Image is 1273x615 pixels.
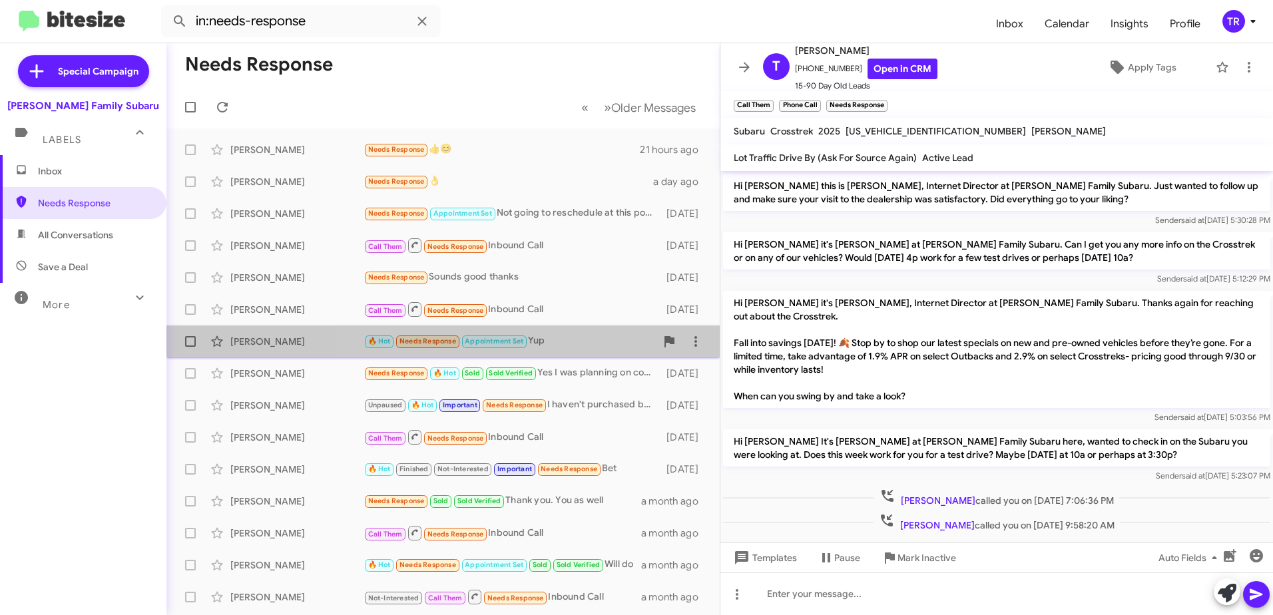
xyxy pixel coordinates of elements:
[770,125,813,137] span: Crosstrek
[185,54,333,75] h1: Needs Response
[465,369,480,377] span: Sold
[723,429,1270,467] p: Hi [PERSON_NAME] It's [PERSON_NAME] at [PERSON_NAME] Family Subaru here, wanted to check in on th...
[1148,546,1233,570] button: Auto Fields
[640,143,709,156] div: 21 hours ago
[230,175,364,188] div: [PERSON_NAME]
[368,594,419,602] span: Not-Interested
[660,303,709,316] div: [DATE]
[230,463,364,476] div: [PERSON_NAME]
[368,145,425,154] span: Needs Response
[364,557,641,572] div: Will do
[1074,55,1209,79] button: Apply Tags
[437,465,489,473] span: Not-Interested
[368,530,403,538] span: Call Them
[411,401,434,409] span: 🔥 Hot
[660,431,709,444] div: [DATE]
[874,512,1120,532] span: called you on [DATE] 9:58:20 AM
[43,134,81,146] span: Labels
[900,519,975,531] span: [PERSON_NAME]
[1158,546,1222,570] span: Auto Fields
[779,100,820,112] small: Phone Call
[1100,5,1159,43] a: Insights
[734,125,765,137] span: Subaru
[1155,215,1270,225] span: Sender [DATE] 5:30:28 PM
[489,369,533,377] span: Sold Verified
[1034,5,1100,43] span: Calendar
[1159,5,1211,43] a: Profile
[541,465,597,473] span: Needs Response
[660,207,709,220] div: [DATE]
[368,306,403,315] span: Call Them
[230,431,364,444] div: [PERSON_NAME]
[18,55,149,87] a: Special Campaign
[660,271,709,284] div: [DATE]
[734,152,917,164] span: Lot Traffic Drive By (Ask For Source Again)
[368,465,391,473] span: 🔥 Hot
[230,526,364,540] div: [PERSON_NAME]
[368,497,425,505] span: Needs Response
[1154,412,1270,422] span: Sender [DATE] 5:03:56 PM
[573,94,597,121] button: Previous
[364,429,660,445] div: Inbound Call
[604,99,611,116] span: »
[230,271,364,284] div: [PERSON_NAME]
[230,590,364,604] div: [PERSON_NAME]
[1031,125,1106,137] span: [PERSON_NAME]
[868,59,937,79] a: Open in CRM
[364,142,640,157] div: 👍😊
[161,5,441,37] input: Search
[368,369,425,377] span: Needs Response
[368,242,403,251] span: Call Them
[465,560,523,569] span: Appointment Set
[399,337,456,345] span: Needs Response
[427,434,484,443] span: Needs Response
[871,546,967,570] button: Mark Inactive
[641,590,709,604] div: a month ago
[427,530,484,538] span: Needs Response
[230,207,364,220] div: [PERSON_NAME]
[364,493,641,509] div: Thank you. You as well
[1156,471,1270,481] span: Sender [DATE] 5:23:07 PM
[533,560,548,569] span: Sold
[772,56,780,77] span: T
[1180,412,1204,422] span: said at
[795,79,937,93] span: 15-90 Day Old Leads
[1128,55,1176,79] span: Apply Tags
[58,65,138,78] span: Special Campaign
[443,401,477,409] span: Important
[660,239,709,252] div: [DATE]
[581,99,589,116] span: «
[723,174,1270,211] p: Hi [PERSON_NAME] this is [PERSON_NAME], Internet Director at [PERSON_NAME] Family Subaru. Just wa...
[364,206,660,221] div: Not going to reschedule at this point. Thank you for reaching out
[433,369,456,377] span: 🔥 Hot
[1211,10,1258,33] button: TR
[846,125,1026,137] span: [US_VEHICLE_IDENTIFICATION_NUMBER]
[486,401,543,409] span: Needs Response
[487,594,544,602] span: Needs Response
[611,101,696,115] span: Older Messages
[364,461,660,477] div: Bet
[818,125,840,137] span: 2025
[230,495,364,508] div: [PERSON_NAME]
[364,237,660,254] div: Inbound Call
[596,94,704,121] button: Next
[985,5,1034,43] a: Inbox
[368,273,425,282] span: Needs Response
[427,306,484,315] span: Needs Response
[795,43,937,59] span: [PERSON_NAME]
[43,299,70,311] span: More
[230,303,364,316] div: [PERSON_NAME]
[230,335,364,348] div: [PERSON_NAME]
[723,291,1270,408] p: Hi [PERSON_NAME] it's [PERSON_NAME], Internet Director at [PERSON_NAME] Family Subaru. Thanks aga...
[874,488,1119,507] span: called you on [DATE] 7:06:36 PM
[364,397,660,413] div: I haven't purchased but I'm not interested right now
[641,495,709,508] div: a month ago
[641,526,709,540] div: a month ago
[427,242,484,251] span: Needs Response
[834,546,860,570] span: Pause
[368,401,403,409] span: Unpaused
[38,260,88,274] span: Save a Deal
[230,143,364,156] div: [PERSON_NAME]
